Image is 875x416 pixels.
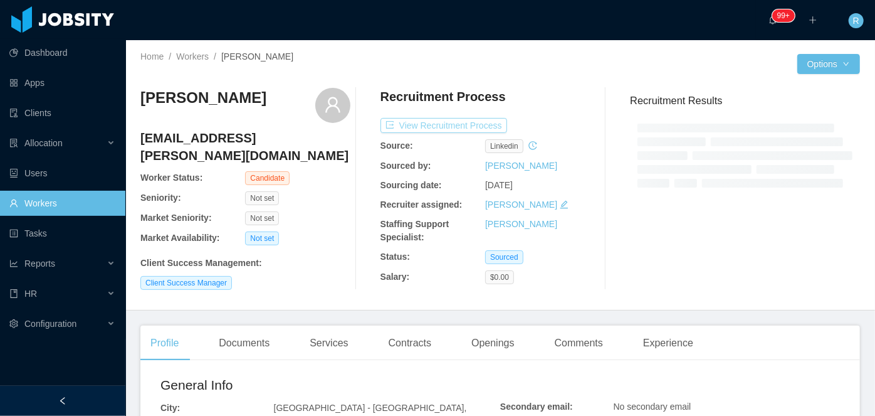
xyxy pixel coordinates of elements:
div: Documents [209,326,280,361]
span: Reports [24,259,55,269]
h4: [EMAIL_ADDRESS][PERSON_NAME][DOMAIN_NAME] [140,129,350,164]
sup: 244 [772,9,795,22]
a: [PERSON_NAME] [485,161,557,171]
b: Worker Status: [140,173,202,183]
span: Client Success Manager [140,276,232,290]
span: linkedin [485,139,523,153]
div: Comments [545,326,613,361]
button: Optionsicon: down [797,54,860,74]
i: icon: bell [768,16,777,24]
i: icon: edit [560,200,568,209]
b: Seniority: [140,193,181,203]
a: icon: appstoreApps [9,70,115,95]
a: [PERSON_NAME] [485,219,557,229]
b: Salary: [380,272,410,282]
div: Openings [461,326,525,361]
span: HR [24,289,37,299]
b: Sourced by: [380,161,431,171]
i: icon: solution [9,139,18,147]
b: Client Success Management : [140,258,262,268]
i: icon: book [9,289,18,298]
i: icon: user [324,96,342,114]
span: Candidate [245,171,290,185]
span: No secondary email [614,402,691,412]
b: Sourcing date: [380,180,442,190]
span: Sourced [485,250,523,264]
span: Not set [245,232,279,245]
a: Workers [176,51,209,61]
div: Services [300,326,358,361]
b: Staffing Support Specialist: [380,219,449,242]
a: icon: userWorkers [9,191,115,216]
b: Recruiter assigned: [380,200,463,210]
a: Home [140,51,164,61]
b: Market Availability: [140,233,220,243]
h3: [PERSON_NAME] [140,88,266,108]
span: [PERSON_NAME] [221,51,293,61]
i: icon: plus [809,16,817,24]
i: icon: history [528,141,537,150]
i: icon: setting [9,319,18,328]
div: Experience [633,326,703,361]
h2: General Info [160,375,500,395]
b: City: [160,403,180,413]
b: Source: [380,141,413,151]
b: Secondary email: [500,402,573,412]
span: Not set [245,211,279,225]
span: $0.00 [485,270,514,284]
h4: Recruitment Process [380,88,506,105]
a: icon: pie-chartDashboard [9,40,115,65]
a: icon: robotUsers [9,161,115,186]
a: icon: profileTasks [9,221,115,246]
a: [PERSON_NAME] [485,200,557,210]
b: Status: [380,252,410,262]
button: icon: exportView Recruitment Process [380,118,507,133]
b: Market Seniority: [140,213,212,223]
i: icon: line-chart [9,259,18,268]
span: / [169,51,171,61]
span: R [853,13,859,28]
div: Profile [140,326,189,361]
span: / [214,51,216,61]
span: Not set [245,191,279,205]
a: icon: auditClients [9,100,115,125]
span: [DATE] [485,180,513,190]
a: icon: exportView Recruitment Process [380,120,507,131]
div: Contracts [379,326,441,361]
h3: Recruitment Results [630,93,860,109]
span: Configuration [24,319,76,329]
span: Allocation [24,138,63,148]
